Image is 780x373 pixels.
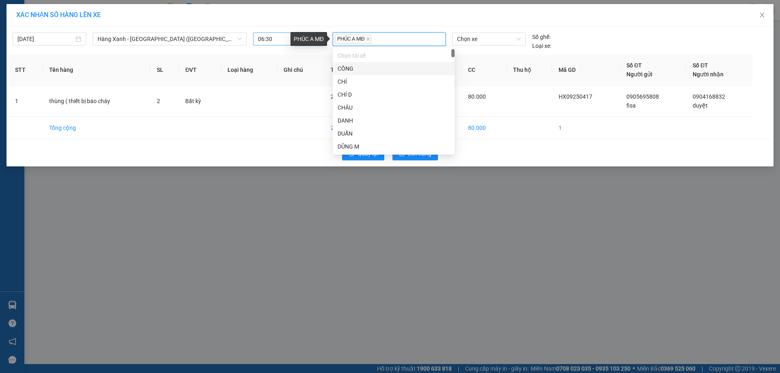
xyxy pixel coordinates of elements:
span: duyệt [693,102,708,109]
div: CHÍ D [338,90,450,99]
div: CHÂU [338,103,450,112]
div: Chọn tài xế [338,51,450,60]
button: Close [751,4,773,27]
span: environment [56,45,62,51]
td: 1 [9,86,43,117]
li: VP Hàng Xanh [4,34,56,43]
td: 80.000 [461,117,507,139]
th: Thu hộ [507,54,552,86]
td: Tổng cộng [43,117,150,139]
div: DANH [338,116,450,125]
span: XÁC NHẬN SỐ HÀNG LÊN XE [16,11,101,19]
th: Tên hàng [43,54,150,86]
div: PHÚC A MĐ [290,32,327,46]
th: Mã GD [552,54,620,86]
div: CÔNG [333,62,455,75]
th: Ghi chú [277,54,324,86]
li: VP Hàng Bà Rịa [56,34,108,43]
span: Số ĐT [626,62,642,69]
span: environment [4,45,10,51]
span: Loại xe: [532,41,551,50]
b: 450H, [GEOGRAPHIC_DATA], P21 [4,45,54,69]
td: 1 [552,117,620,139]
span: fisa [626,102,636,109]
div: DUẨN [338,129,450,138]
span: HX09250417 [559,93,592,100]
div: DUẨN [333,127,455,140]
th: Tổng SL [324,54,373,86]
td: thùng ( thiết bị báo cháy [43,86,150,117]
span: close [366,37,370,41]
div: DŨNG M [333,140,455,153]
span: Người gửi [626,71,652,78]
li: Hoa Mai [4,4,118,19]
th: SL [150,54,179,86]
div: CHÂU [333,101,455,114]
div: CHÍ [333,75,455,88]
img: logo.jpg [4,4,32,32]
div: DANH [333,114,455,127]
div: DŨNG M [338,142,450,151]
span: 06:30 [258,33,322,45]
div: Chọn tài xế [333,49,455,62]
span: Số ĐT [693,62,708,69]
span: Chọn xe [457,33,520,45]
span: Người nhận [693,71,724,78]
td: Bất kỳ [179,86,221,117]
span: PHÚC A MĐ [335,34,371,44]
th: ĐVT [179,54,221,86]
th: Loại hàng [221,54,277,86]
span: 0905695808 [626,93,659,100]
span: Số ghế: [532,32,550,41]
span: 2 [157,98,160,104]
span: down [237,37,242,41]
span: 80.000 [468,93,486,100]
th: STT [9,54,43,86]
th: CC [461,54,507,86]
span: close [759,12,765,18]
b: QL51, PPhước Trung, TPBà Rịa [56,45,100,60]
span: Hàng Xanh - Bà Rịa (Hàng Hoá) [97,33,242,45]
div: CHÍ [338,77,450,86]
td: 2 [324,117,373,139]
div: CHÍ D [333,88,455,101]
input: 12/09/2025 [17,34,74,43]
div: CÔNG [338,64,450,73]
span: 0904168832 [693,93,725,100]
span: 2 [331,93,334,100]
